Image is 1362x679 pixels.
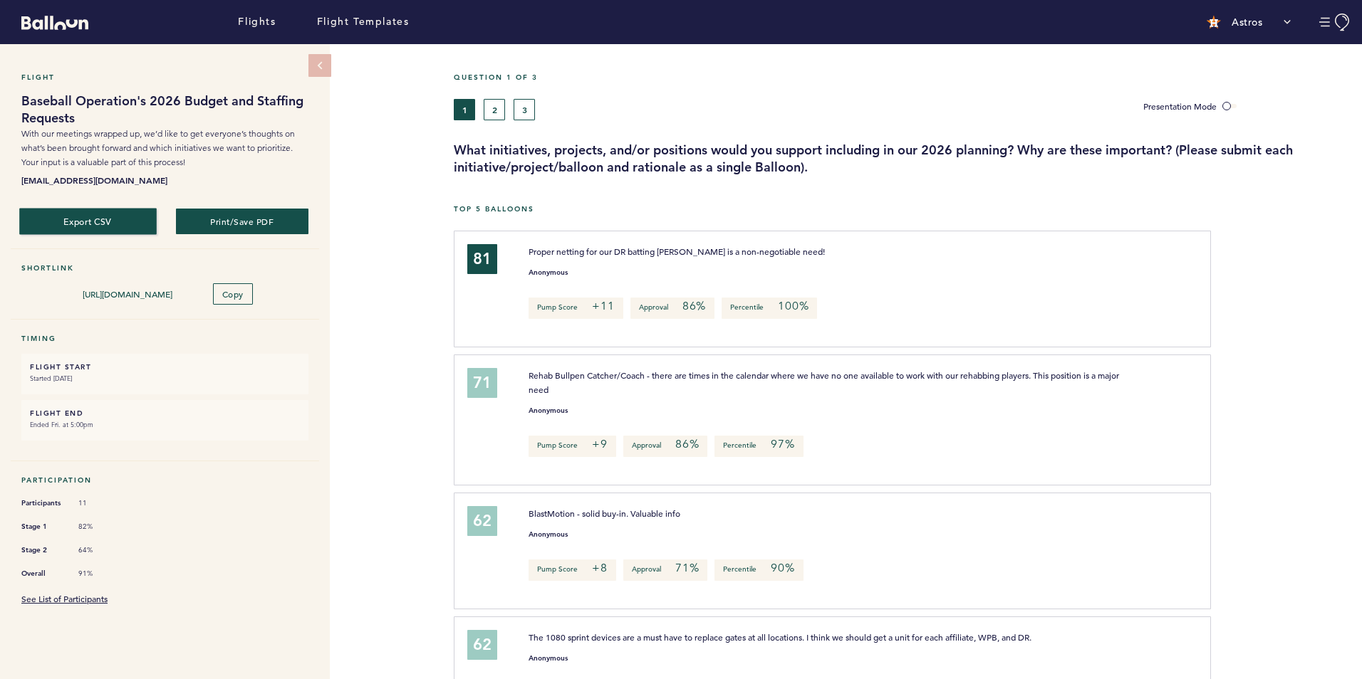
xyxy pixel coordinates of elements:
[467,368,497,398] div: 71
[675,561,699,575] em: 71%
[778,299,809,313] em: 100%
[21,128,295,167] span: With our meetings wrapped up, we’d like to get everyone’s thoughts on what’s been brought forward...
[592,437,608,451] em: +9
[222,288,244,300] span: Copy
[78,522,121,532] span: 82%
[529,655,568,662] small: Anonymous
[675,437,699,451] em: 86%
[78,498,121,508] span: 11
[30,372,300,386] small: Started [DATE]
[454,204,1351,214] h5: Top 5 Balloons
[454,73,1351,82] h5: Question 1 of 3
[529,298,623,319] p: Pump Score
[529,507,680,519] span: BlastMotion - solid buy-in. Valuable info
[592,561,608,575] em: +8
[771,561,794,575] em: 90%
[529,269,568,276] small: Anonymous
[213,283,253,305] button: Copy
[30,409,300,418] h6: FLIGHT END
[722,298,817,319] p: Percentile
[467,630,497,660] div: 62
[714,559,803,581] p: Percentile
[529,631,1031,643] span: The 1080 sprint devices are a must have to replace gates at all locations. I think we should get ...
[30,418,300,432] small: Ended Fri. at 5:00pm
[454,99,475,120] button: 1
[592,299,614,313] em: +11
[714,436,803,457] p: Percentile
[630,298,714,319] p: Approval
[21,567,64,581] span: Overall
[623,436,707,457] p: Approval
[1143,100,1217,112] span: Presentation Mode
[467,244,497,274] div: 81
[682,299,706,313] em: 86%
[21,73,308,82] h5: Flight
[30,362,300,372] h6: FLIGHT START
[21,496,64,510] span: Participants
[21,334,308,343] h5: Timing
[1232,15,1262,29] p: Astros
[21,543,64,557] span: Stage 2
[21,475,308,485] h5: Participation
[529,436,616,457] p: Pump Score
[514,99,535,120] button: 3
[78,545,121,555] span: 64%
[21,263,308,273] h5: Shortlink
[21,593,108,604] a: See List of Participants
[21,93,308,127] h1: Baseball Operation's 2026 Budget and Staffing Requests
[11,14,88,29] a: Balloon
[529,559,616,581] p: Pump Score
[529,531,568,538] small: Anonymous
[238,14,276,30] a: Flights
[529,407,568,414] small: Anonymous
[21,520,64,534] span: Stage 1
[529,369,1121,395] span: Rehab Bullpen Catcher/Coach - there are times in the calendar where we have no one available to w...
[21,16,88,30] svg: Balloon
[78,569,121,579] span: 91%
[1200,8,1298,36] button: Astros
[467,506,497,536] div: 62
[21,173,308,187] b: [EMAIL_ADDRESS][DOMAIN_NAME]
[19,208,156,234] button: Export CSV
[1319,14,1351,31] button: Manage Account
[529,246,825,257] span: Proper netting for our DR batting [PERSON_NAME] is a non-negotiable need!
[484,99,505,120] button: 2
[454,142,1351,176] h3: What initiatives, projects, and/or positions would you support including in our 2026 planning? Wh...
[623,559,707,581] p: Approval
[317,14,410,30] a: Flight Templates
[771,437,794,451] em: 97%
[176,209,309,234] button: Print/Save PDF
